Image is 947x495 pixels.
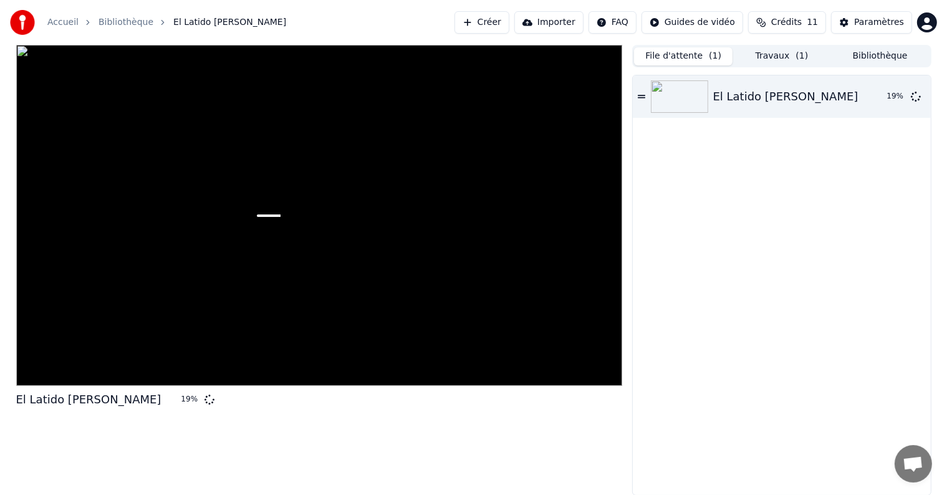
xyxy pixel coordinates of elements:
[709,50,721,62] span: ( 1 )
[99,16,153,29] a: Bibliothèque
[10,10,35,35] img: youka
[47,16,79,29] a: Accueil
[454,11,509,34] button: Créer
[887,92,906,102] div: 19 %
[895,445,932,483] a: Ouvrir le chat
[514,11,584,34] button: Importer
[589,11,637,34] button: FAQ
[181,395,199,405] div: 19 %
[634,47,733,65] button: File d'attente
[173,16,286,29] span: El Latido [PERSON_NAME]
[748,11,826,34] button: Crédits11
[796,50,808,62] span: ( 1 )
[771,16,802,29] span: Crédits
[854,16,904,29] div: Paramètres
[807,16,818,29] span: 11
[831,47,930,65] button: Bibliothèque
[642,11,743,34] button: Guides de vidéo
[47,16,286,29] nav: breadcrumb
[713,88,858,105] div: El Latido [PERSON_NAME]
[831,11,912,34] button: Paramètres
[733,47,831,65] button: Travaux
[16,391,161,408] div: El Latido [PERSON_NAME]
